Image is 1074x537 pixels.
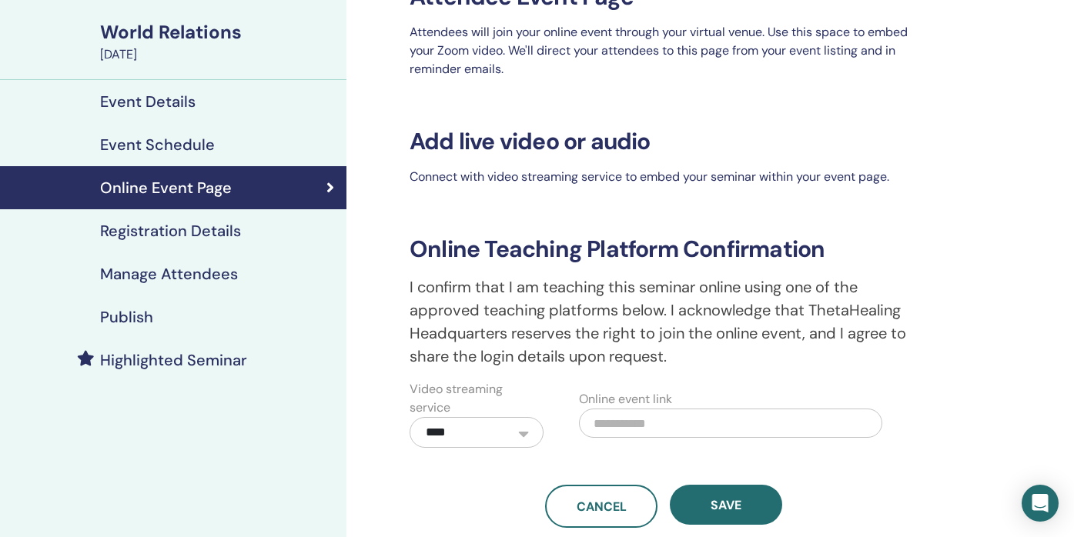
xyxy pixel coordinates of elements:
span: Save [711,497,741,513]
h4: Publish [100,308,153,326]
h4: Online Event Page [100,178,232,197]
h4: Event Details [100,92,196,111]
h4: Manage Attendees [100,265,238,283]
div: Open Intercom Messenger [1022,485,1059,522]
a: Cancel [545,485,657,528]
div: World Relations [100,19,337,45]
p: I confirm that I am teaching this seminar online using one of the approved teaching platforms bel... [400,275,927,368]
label: Online event link [579,390,672,409]
a: World Relations[DATE] [91,19,346,64]
span: Cancel [577,499,627,515]
h4: Highlighted Seminar [100,351,247,369]
h3: Online Teaching Platform Confirmation [400,235,927,263]
p: Connect with video streaming service to embed your seminar within your event page. [400,168,927,186]
div: [DATE] [100,45,337,64]
button: Save [670,485,782,525]
label: Video streaming service [410,380,544,417]
p: Attendees will join your online event through your virtual venue. Use this space to embed your Zo... [400,23,927,78]
h4: Registration Details [100,222,241,240]
h3: Add live video or audio [400,128,927,155]
h4: Event Schedule [100,135,215,154]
